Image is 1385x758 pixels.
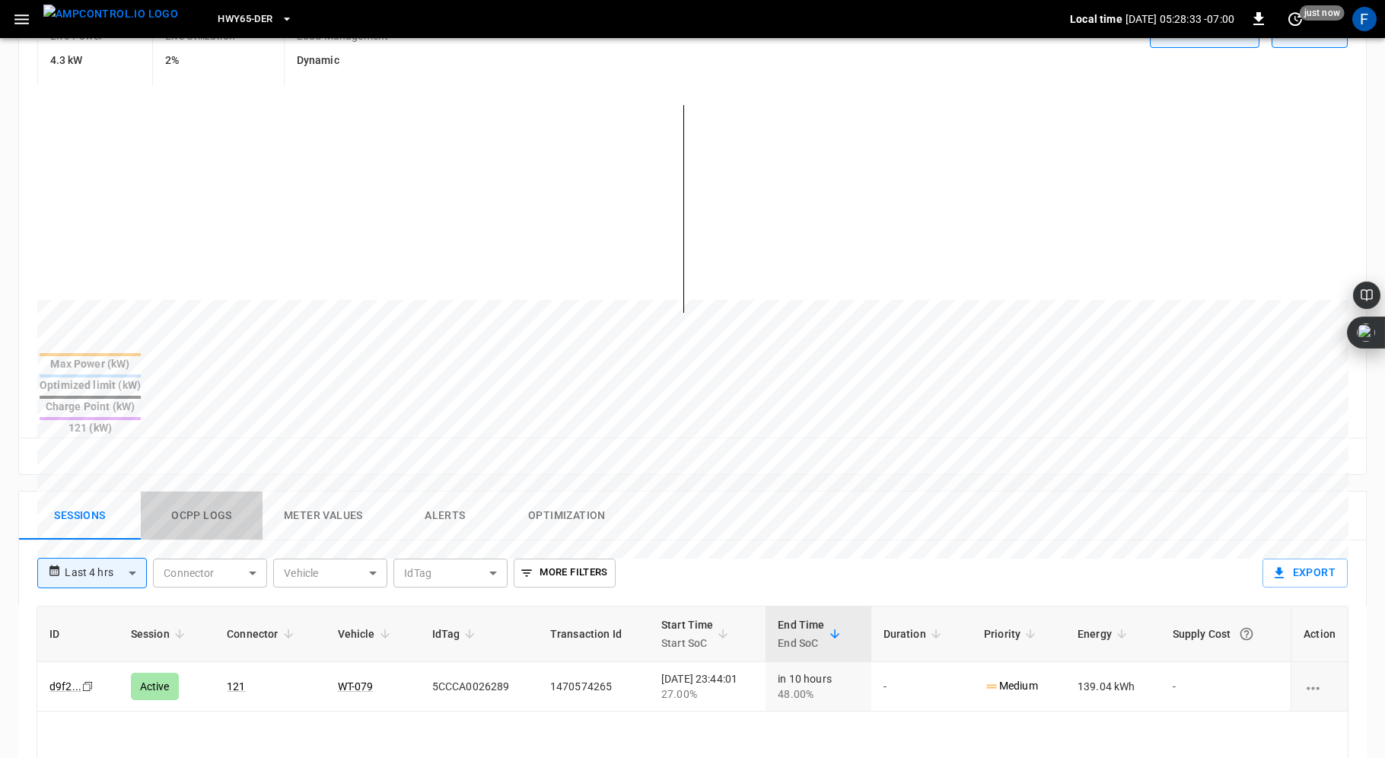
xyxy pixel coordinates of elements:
span: just now [1300,5,1345,21]
button: The cost of your charging session based on your supply rates [1233,620,1260,648]
img: ampcontrol.io logo [43,5,178,24]
div: Last 4 hrs [65,559,147,588]
span: HWY65-DER [218,11,272,28]
th: ID [37,607,119,662]
p: Local time [1070,11,1122,27]
button: HWY65-DER [212,5,298,34]
button: Meter Values [263,492,384,540]
span: Priority [984,625,1040,643]
table: sessions table [37,607,1348,712]
span: Session [131,625,189,643]
button: Optimization [506,492,628,540]
h6: 2% [165,53,235,69]
span: Connector [227,625,298,643]
button: Ocpp logs [141,492,263,540]
div: Supply Cost [1173,620,1278,648]
button: Sessions [19,492,141,540]
span: End TimeEnd SoC [778,616,844,652]
p: End SoC [778,634,824,652]
h6: 4.3 kW [50,53,103,69]
th: Transaction Id [538,607,649,662]
div: profile-icon [1352,7,1377,31]
span: Start TimeStart SoC [661,616,734,652]
div: charging session options [1304,679,1336,694]
span: Duration [884,625,946,643]
th: Action [1291,607,1348,662]
button: Alerts [384,492,506,540]
button: set refresh interval [1283,7,1307,31]
span: IdTag [432,625,480,643]
p: Start SoC [661,634,714,652]
span: Vehicle [338,625,395,643]
button: Export [1262,559,1348,588]
h6: Dynamic [297,53,388,69]
p: [DATE] 05:28:33 -07:00 [1126,11,1234,27]
button: More Filters [514,559,615,588]
span: Energy [1078,625,1132,643]
div: End Time [778,616,824,652]
div: Start Time [661,616,714,652]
